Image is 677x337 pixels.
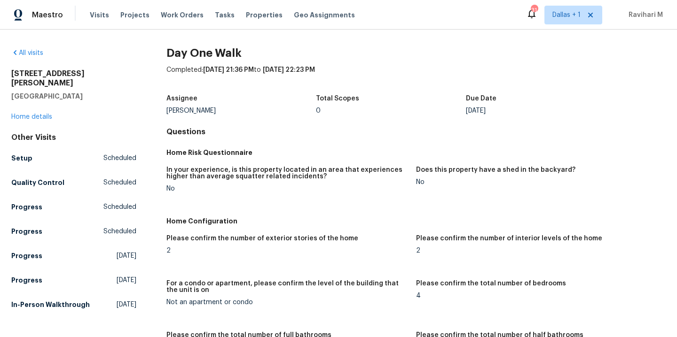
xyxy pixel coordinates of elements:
a: In-Person Walkthrough[DATE] [11,296,136,313]
h5: Please confirm the total number of bedrooms [416,280,566,287]
h5: Progress [11,251,42,260]
div: No [166,185,409,192]
a: Home details [11,114,52,120]
a: ProgressScheduled [11,199,136,215]
span: Properties [246,10,283,20]
div: Other Visits [11,133,136,142]
h5: Home Configuration [166,216,666,226]
span: Scheduled [103,202,136,212]
h5: In-Person Walkthrough [11,300,90,309]
span: [DATE] 22:23 PM [263,67,315,73]
div: Not an apartment or condo [166,299,409,306]
span: Scheduled [103,227,136,236]
a: Quality ControlScheduled [11,174,136,191]
a: All visits [11,50,43,56]
span: Dallas + 1 [552,10,581,20]
div: 2 [416,247,658,254]
h5: Progress [11,276,42,285]
span: [DATE] [117,276,136,285]
span: Scheduled [103,153,136,163]
h5: Assignee [166,95,197,102]
span: [DATE] [117,300,136,309]
span: Visits [90,10,109,20]
h5: Quality Control [11,178,64,187]
h5: Total Scopes [316,95,359,102]
span: [DATE] 21:36 PM [203,67,254,73]
h5: Progress [11,227,42,236]
h2: [STREET_ADDRESS][PERSON_NAME] [11,69,136,88]
h5: Due Date [466,95,496,102]
span: Geo Assignments [294,10,355,20]
span: Work Orders [161,10,204,20]
h5: Please confirm the number of interior levels of the home [416,235,602,242]
a: SetupScheduled [11,150,136,167]
span: Scheduled [103,178,136,187]
div: 4 [416,292,658,299]
span: Projects [120,10,150,20]
a: Progress[DATE] [11,247,136,264]
div: 31 [531,6,537,15]
h5: Setup [11,153,32,163]
div: 0 [316,107,466,114]
h5: Progress [11,202,42,212]
h5: For a condo or apartment, please confirm the level of the building that the unit is on [166,280,409,293]
h5: Please confirm the number of exterior stories of the home [166,235,358,242]
span: Ravihari M [625,10,663,20]
div: 2 [166,247,409,254]
h5: [GEOGRAPHIC_DATA] [11,92,136,101]
span: Maestro [32,10,63,20]
h5: Home Risk Questionnaire [166,148,666,157]
div: [DATE] [466,107,616,114]
div: No [416,179,658,185]
div: [PERSON_NAME] [166,107,316,114]
span: Tasks [215,12,235,18]
a: Progress[DATE] [11,272,136,289]
div: Completed: to [166,65,666,90]
h5: In your experience, is this property located in an area that experiences higher than average squa... [166,167,409,180]
h5: Does this property have a shed in the backyard? [416,167,575,173]
h2: Day One Walk [166,48,666,58]
h4: Questions [166,127,666,137]
a: ProgressScheduled [11,223,136,240]
span: [DATE] [117,251,136,260]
